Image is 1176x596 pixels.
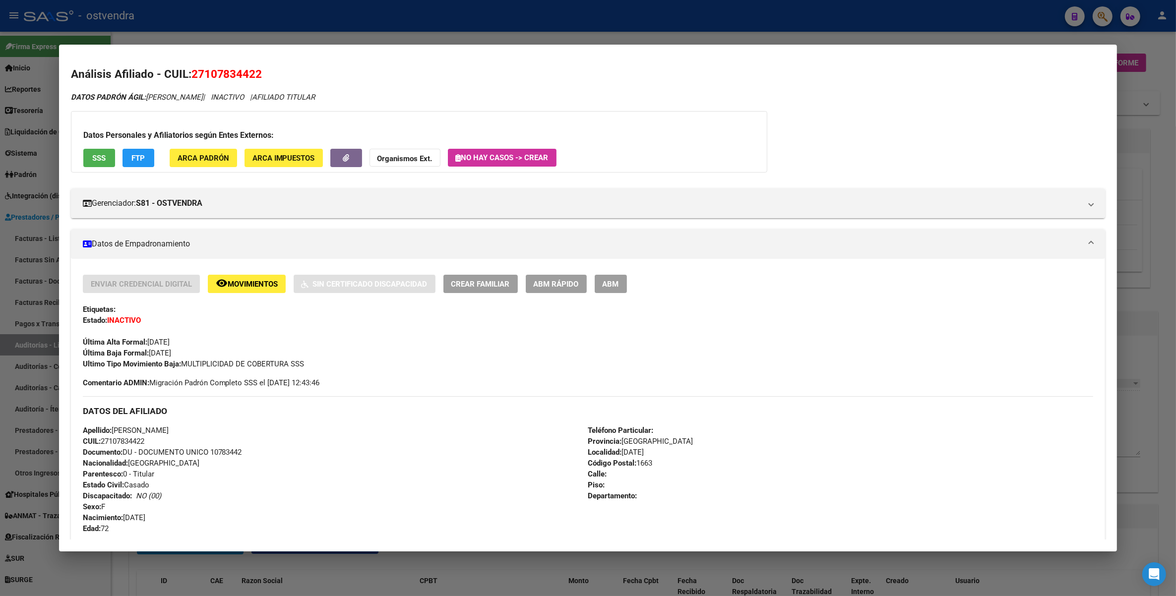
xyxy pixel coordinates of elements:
[83,338,147,347] strong: Última Alta Formal:
[83,238,1082,250] mat-panel-title: Datos de Empadronamiento
[83,437,101,446] strong: CUIL:
[83,480,149,489] span: Casado
[83,359,305,368] span: MULTIPLICIDAD DE COBERTURA SSS
[228,280,278,289] span: Movimientos
[83,426,112,435] strong: Apellido:
[83,513,145,522] span: [DATE]
[83,349,149,358] strong: Última Baja Formal:
[370,149,440,167] button: Organismos Ext.
[83,502,105,511] span: F
[83,524,101,533] strong: Edad:
[245,149,323,167] button: ARCA Impuestos
[83,448,123,457] strong: Documento:
[83,459,199,468] span: [GEOGRAPHIC_DATA]
[526,275,587,293] button: ABM Rápido
[588,448,621,457] strong: Localidad:
[588,459,636,468] strong: Código Postal:
[83,502,101,511] strong: Sexo:
[92,154,106,163] span: SSS
[588,437,693,446] span: [GEOGRAPHIC_DATA]
[83,305,116,314] strong: Etiquetas:
[588,459,652,468] span: 1663
[83,470,154,478] span: 0 - Titular
[588,480,605,489] strong: Piso:
[456,153,549,162] span: No hay casos -> Crear
[83,359,181,368] strong: Ultimo Tipo Movimiento Baja:
[191,67,262,80] span: 27107834422
[178,154,229,163] span: ARCA Padrón
[448,149,557,167] button: No hay casos -> Crear
[83,149,115,167] button: SSS
[252,93,315,102] span: AFILIADO TITULAR
[83,459,128,468] strong: Nacionalidad:
[595,275,627,293] button: ABM
[71,93,203,102] span: [PERSON_NAME]
[534,280,579,289] span: ABM Rápido
[588,491,637,500] strong: Departamento:
[451,280,510,289] span: Crear Familiar
[588,470,607,478] strong: Calle:
[83,480,124,489] strong: Estado Civil:
[83,437,144,446] span: 27107834422
[71,93,315,102] i: | INACTIVO |
[91,280,192,289] span: Enviar Credencial Digital
[136,491,161,500] i: NO (00)
[83,275,200,293] button: Enviar Credencial Digital
[71,93,146,102] strong: DATOS PADRÓN ÁGIL:
[131,154,145,163] span: FTP
[83,129,755,141] h3: Datos Personales y Afiliatorios según Entes Externos:
[377,154,433,163] strong: Organismos Ext.
[83,513,123,522] strong: Nacimiento:
[588,426,653,435] strong: Teléfono Particular:
[208,275,286,293] button: Movimientos
[313,280,428,289] span: Sin Certificado Discapacidad
[603,280,619,289] span: ABM
[71,66,1106,83] h2: Análisis Afiliado - CUIL:
[71,188,1106,218] mat-expansion-panel-header: Gerenciador:S81 - OSTVENDRA
[83,197,1082,209] mat-panel-title: Gerenciador:
[83,377,320,388] span: Migración Padrón Completo SSS el [DATE] 12:43:46
[83,378,149,387] strong: Comentario ADMIN:
[123,149,154,167] button: FTP
[71,229,1106,259] mat-expansion-panel-header: Datos de Empadronamiento
[294,275,435,293] button: Sin Certificado Discapacidad
[83,426,169,435] span: [PERSON_NAME]
[83,316,107,325] strong: Estado:
[1142,562,1166,586] div: Open Intercom Messenger
[443,275,518,293] button: Crear Familiar
[136,197,202,209] strong: S81 - OSTVENDRA
[83,338,170,347] span: [DATE]
[83,448,242,457] span: DU - DOCUMENTO UNICO 10783442
[107,316,141,325] strong: INACTIVO
[216,277,228,289] mat-icon: remove_red_eye
[83,470,123,478] strong: Parentesco:
[83,524,109,533] span: 72
[83,349,171,358] span: [DATE]
[83,491,132,500] strong: Discapacitado:
[252,154,315,163] span: ARCA Impuestos
[170,149,237,167] button: ARCA Padrón
[83,406,1094,417] h3: DATOS DEL AFILIADO
[588,448,644,457] span: [DATE]
[588,437,621,446] strong: Provincia:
